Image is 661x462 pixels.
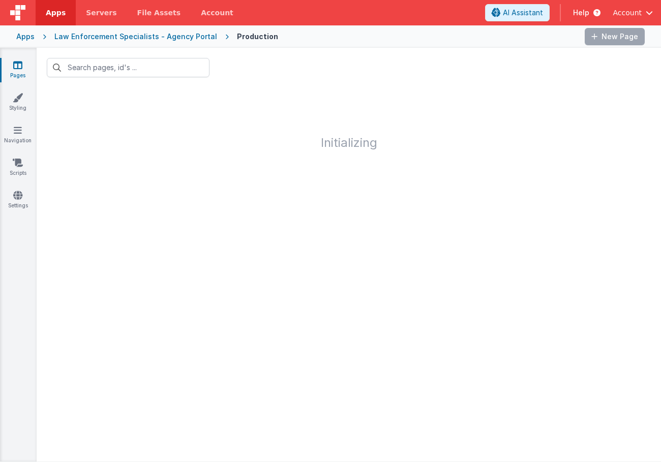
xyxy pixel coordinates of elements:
span: Help [573,8,589,18]
button: Account [613,8,653,18]
input: Search pages, id's ... [47,58,209,77]
span: File Assets [137,8,181,18]
div: Apps [16,32,35,42]
h1: Initializing [37,87,661,149]
div: Law Enforcement Specialists - Agency Portal [54,32,217,42]
span: Apps [46,8,66,18]
span: Account [613,8,642,18]
button: New Page [585,28,645,45]
button: AI Assistant [485,4,550,21]
div: Production [237,32,278,42]
span: AI Assistant [503,8,543,18]
span: Servers [86,8,116,18]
